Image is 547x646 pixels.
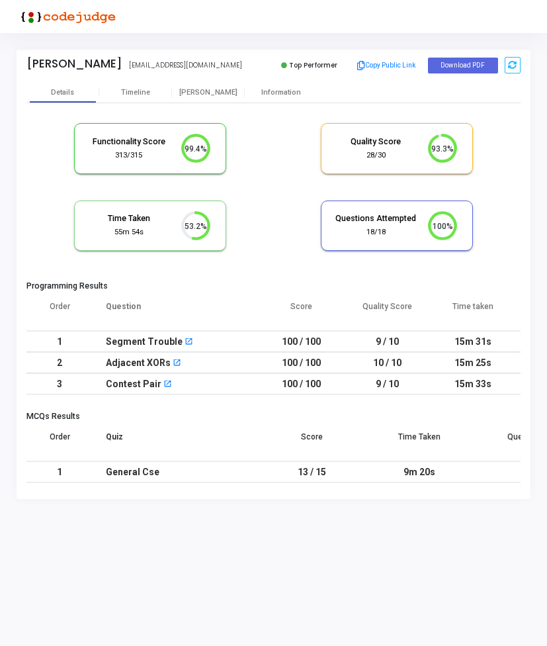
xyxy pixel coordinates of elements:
[379,462,460,482] div: 9m 20s
[430,352,516,373] td: 15m 25s
[26,424,93,461] th: Order
[51,88,74,97] div: Details
[26,411,521,421] h5: MCQs Results
[258,352,344,373] td: 100 / 100
[85,136,173,146] h5: Functionality Score
[366,424,474,461] th: Time Taken
[331,136,420,146] h5: Quality Score
[331,150,420,161] div: 28/30
[258,331,344,352] td: 100 / 100
[430,331,516,352] td: 15m 31s
[351,56,421,74] button: Copy Public Link
[163,381,172,389] mat-icon: open_in_new
[106,374,161,394] div: Contest Pair
[129,60,242,70] div: [EMAIL_ADDRESS][DOMAIN_NAME]
[185,338,193,347] mat-icon: open_in_new
[26,331,93,352] td: 1
[428,58,498,73] button: Download PDF
[26,373,93,394] td: 3
[344,352,430,373] td: 10 / 10
[331,226,420,238] div: 18/18
[173,359,181,368] mat-icon: open_in_new
[172,88,245,97] div: [PERSON_NAME]
[26,461,93,483] td: 1
[258,424,366,461] th: Score
[85,226,173,238] div: 55m 54s
[26,352,93,373] td: 2
[258,294,344,331] th: Score
[106,353,171,373] div: Adjacent XORs
[245,88,317,97] div: Information
[85,150,173,161] div: 313/315
[26,57,122,71] div: [PERSON_NAME]
[106,332,183,351] div: Segment Trouble
[121,88,150,97] div: Timeline
[93,424,258,461] th: Quiz
[430,373,516,394] td: 15m 33s
[258,373,344,394] td: 100 / 100
[430,294,516,331] th: Time taken
[85,213,173,223] h5: Time Taken
[331,213,420,223] h5: Questions Attempted
[258,461,366,483] td: 13 / 15
[344,373,430,394] td: 9 / 10
[17,3,116,30] img: logo
[106,462,245,482] div: General Cse
[93,294,258,331] th: Question
[26,294,93,331] th: Order
[26,281,521,291] h5: Programming Results
[289,60,337,70] span: Top Performer
[344,331,430,352] td: 9 / 10
[344,294,430,331] th: Quality Score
